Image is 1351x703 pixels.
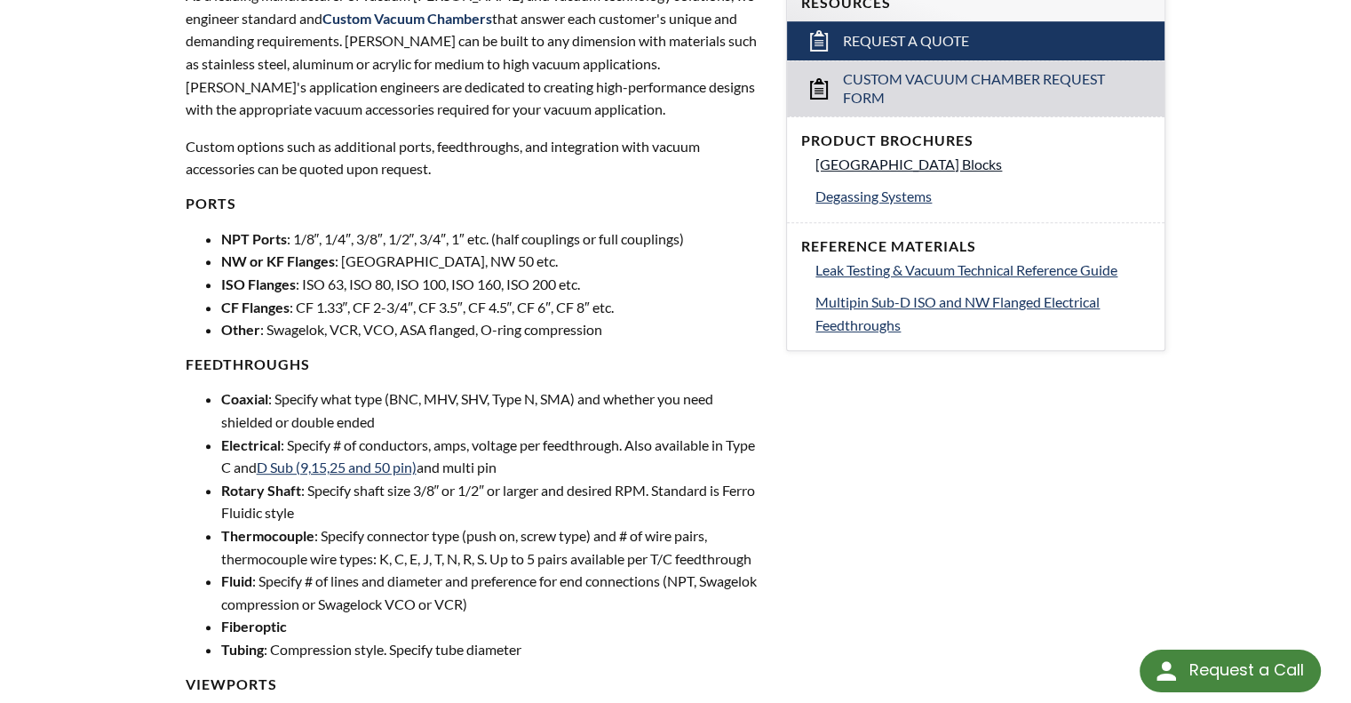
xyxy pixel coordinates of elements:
[221,390,268,407] strong: Coaxial
[322,10,492,27] span: Custom Vacuum Chambers
[221,228,766,251] li: : 1/8″, 1/4″, 3/8″, 1/2″, 3/4″, 1″ etc. (half couplings or full couplings)
[843,70,1111,108] span: Custom Vacuum Chamber Request Form
[221,618,287,635] strong: Fiberoptic
[221,250,766,273] li: : [GEOGRAPHIC_DATA], NW 50 etc.
[221,641,264,658] strong: Tubing
[801,132,1150,150] h4: Product Brochures
[815,156,1002,172] span: [GEOGRAPHIC_DATA] Blocks
[186,675,766,694] h4: VIEWPORTS
[221,436,281,453] strong: Electrical
[221,638,766,661] li: : Compression style. Specify tube diameter
[221,296,766,319] li: : CF 1.33″, CF 2-3/4″, CF 3.5″, CF 4.5″, CF 6″, CF 8″ etc.
[221,482,301,499] strong: Rotary Shaft
[186,135,766,180] p: Custom options such as additional ports, feedthroughs, and integration with vacuum accessories ca...
[221,434,766,479] li: : Specify # of conductors, amps, voltage per feedthrough. Also available in Type C and and multi pin
[801,237,1150,256] h4: Reference Materials
[221,572,252,589] strong: Fluid
[221,570,766,615] li: : Specify # of lines and diameter and preference for end connections (NPT, Swagelok compression o...
[221,299,290,316] strong: CF Flanges
[1188,650,1303,691] div: Request a Call
[257,459,417,475] a: D Sub (9,15,25 and 50 pin)
[221,273,766,296] li: : ISO 63, ISO 80, ISO 100, ISO 160, ISO 200 etc.
[221,276,296,292] strong: ISO Flanges
[1152,657,1180,685] img: round button
[221,387,766,433] li: : Specify what type (BNC, MHV, SHV, Type N, SMA) and whether you need shielded or double ended
[221,230,287,247] strong: NPT Ports
[815,185,1150,208] a: Degassing Systems
[787,60,1164,116] a: Custom Vacuum Chamber Request Form
[815,291,1150,336] a: Multipin Sub-D ISO and NW Flanged Electrical Feedthroughs
[787,21,1164,60] a: Request a Quote
[186,355,766,374] h4: FEEDTHROUGHS
[843,32,969,51] span: Request a Quote
[815,261,1117,278] span: Leak Testing & Vacuum Technical Reference Guide
[186,195,766,213] h4: PORTS
[221,252,335,269] strong: NW or KF Flanges
[221,318,766,341] li: : Swagelok, VCR, VCO, ASA flanged, O-ring compression
[221,479,766,524] li: : Specify shaft size 3/8″ or 1/2″ or larger and desired RPM. Standard is Ferro Fluidic style
[815,259,1150,282] a: Leak Testing & Vacuum Technical Reference Guide
[221,524,766,570] li: : Specify connector type (push on, screw type) and # of wire pairs, thermocouple wire types: K, C...
[221,321,260,338] strong: Other
[221,527,314,544] strong: Thermocouple
[1140,650,1321,692] div: Request a Call
[815,153,1150,176] a: [GEOGRAPHIC_DATA] Blocks
[815,188,932,204] span: Degassing Systems
[815,293,1100,333] span: Multipin Sub-D ISO and NW Flanged Electrical Feedthroughs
